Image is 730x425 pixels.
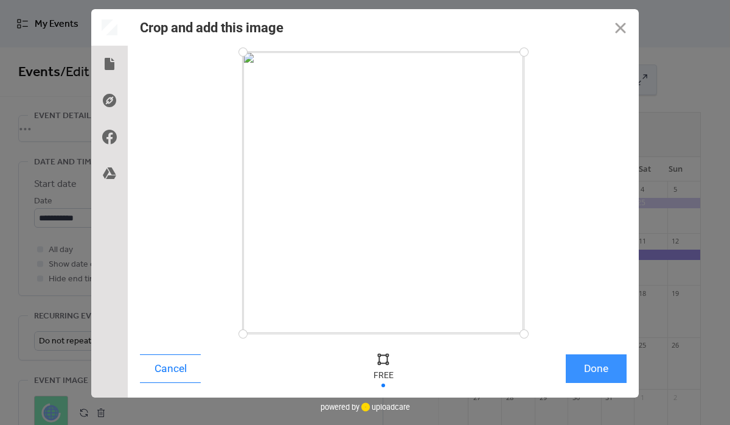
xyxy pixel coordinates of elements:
button: Cancel [140,354,201,383]
a: uploadcare [360,402,410,412]
div: Direct Link [91,82,128,119]
button: Close [602,9,639,46]
div: Google Drive [91,155,128,192]
div: Crop and add this image [140,20,283,35]
div: Local Files [91,46,128,82]
button: Done [566,354,627,383]
div: Preview [91,9,128,46]
div: Facebook [91,119,128,155]
div: powered by [321,398,410,416]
